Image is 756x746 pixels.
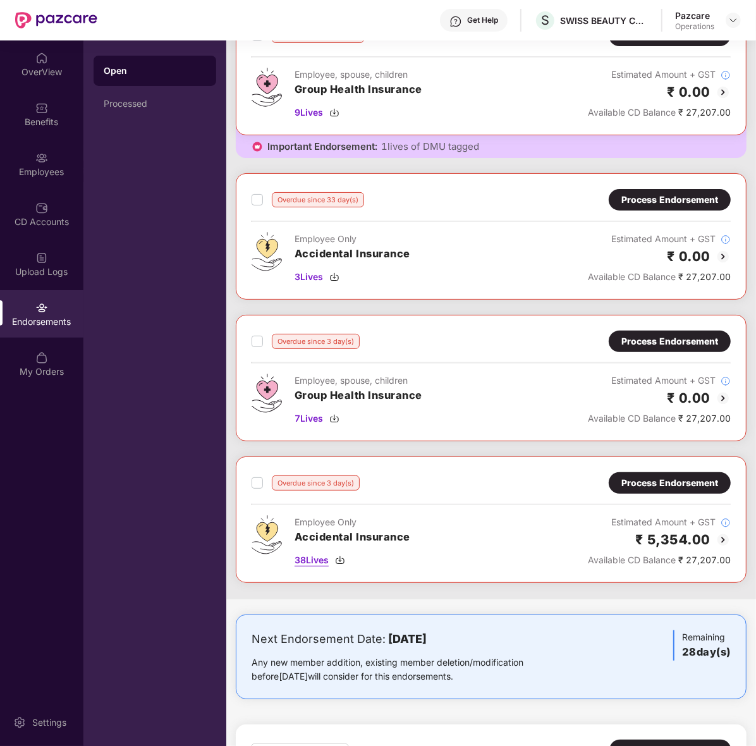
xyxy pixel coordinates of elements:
[560,15,649,27] div: SWISS BEAUTY COSMETICS PRIVATE LIMITED
[272,192,364,207] div: Overdue since 33 day(s)
[35,302,48,314] img: svg+xml;base64,PHN2ZyBpZD0iRW5kb3JzZW1lbnRzIiB4bWxucz0iaHR0cDovL3d3dy53My5vcmcvMjAwMC9zdmciIHdpZH...
[35,52,48,64] img: svg+xml;base64,PHN2ZyBpZD0iSG9tZSIgeG1sbnM9Imh0dHA6Ly93d3cudzMub3JnLzIwMDAvc3ZnIiB3aWR0aD0iMjAiIG...
[35,252,48,264] img: svg+xml;base64,PHN2ZyBpZD0iVXBsb2FkX0xvZ3MiIGRhdGEtbmFtZT0iVXBsb2FkIExvZ3MiIHhtbG5zPSJodHRwOi8vd3...
[295,529,410,546] h3: Accidental Insurance
[295,232,410,246] div: Employee Only
[588,515,731,529] div: Estimated Amount + GST
[272,334,360,349] div: Overdue since 3 day(s)
[588,374,731,388] div: Estimated Amount + GST
[667,82,710,102] h2: ₹ 0.00
[675,9,714,21] div: Pazcare
[721,518,731,528] img: svg+xml;base64,PHN2ZyBpZD0iSW5mb18tXzMyeDMyIiBkYXRhLW5hbWU9IkluZm8gLSAzMngzMiIgeG1sbnM9Imh0dHA6Ly...
[449,15,462,28] img: svg+xml;base64,PHN2ZyBpZD0iSGVscC0zMngzMiIgeG1sbnM9Imh0dHA6Ly93d3cudzMub3JnLzIwMDAvc3ZnIiB3aWR0aD...
[588,232,731,246] div: Estimated Amount + GST
[588,413,676,424] span: Available CD Balance
[295,106,323,119] span: 9 Lives
[716,249,731,264] img: svg+xml;base64,PHN2ZyBpZD0iQmFjay0yMHgyMCIgeG1sbnM9Imh0dHA6Ly93d3cudzMub3JnLzIwMDAvc3ZnIiB3aWR0aD...
[667,246,710,267] h2: ₹ 0.00
[13,716,26,729] img: svg+xml;base64,PHN2ZyBpZD0iU2V0dGluZy0yMHgyMCIgeG1sbnM9Imh0dHA6Ly93d3cudzMub3JnLzIwMDAvc3ZnIiB3aW...
[295,68,422,82] div: Employee, spouse, children
[35,202,48,214] img: svg+xml;base64,PHN2ZyBpZD0iQ0RfQWNjb3VudHMiIGRhdGEtbmFtZT0iQ0QgQWNjb3VudHMiIHhtbG5zPSJodHRwOi8vd3...
[716,85,731,100] img: svg+xml;base64,PHN2ZyBpZD0iQmFjay0yMHgyMCIgeG1sbnM9Imh0dHA6Ly93d3cudzMub3JnLzIwMDAvc3ZnIiB3aWR0aD...
[588,107,676,118] span: Available CD Balance
[588,553,731,567] div: ₹ 27,207.00
[635,529,710,550] h2: ₹ 5,354.00
[721,235,731,245] img: svg+xml;base64,PHN2ZyBpZD0iSW5mb18tXzMyeDMyIiBkYXRhLW5hbWU9IkluZm8gLSAzMngzMiIgeG1sbnM9Imh0dHA6Ly...
[104,64,206,77] div: Open
[682,644,731,661] h3: 28 day(s)
[388,632,427,645] b: [DATE]
[252,68,282,107] img: svg+xml;base64,PHN2ZyB4bWxucz0iaHR0cDovL3d3dy53My5vcmcvMjAwMC9zdmciIHdpZHRoPSI0Ny43MTQiIGhlaWdodD...
[335,555,345,565] img: svg+xml;base64,PHN2ZyBpZD0iRG93bmxvYWQtMzJ4MzIiIHhtbG5zPSJodHRwOi8vd3d3LnczLm9yZy8yMDAwL3N2ZyIgd2...
[295,82,422,98] h3: Group Health Insurance
[381,140,479,153] span: 1 lives of DMU tagged
[295,374,422,388] div: Employee, spouse, children
[716,532,731,547] img: svg+xml;base64,PHN2ZyBpZD0iQmFjay0yMHgyMCIgeG1sbnM9Imh0dHA6Ly93d3cudzMub3JnLzIwMDAvc3ZnIiB3aWR0aD...
[35,352,48,364] img: svg+xml;base64,PHN2ZyBpZD0iTXlfT3JkZXJzIiBkYXRhLW5hbWU9Ik15IE9yZGVycyIgeG1sbnM9Imh0dHA6Ly93d3cudz...
[667,388,710,408] h2: ₹ 0.00
[252,374,282,413] img: svg+xml;base64,PHN2ZyB4bWxucz0iaHR0cDovL3d3dy53My5vcmcvMjAwMC9zdmciIHdpZHRoPSI0Ny43MTQiIGhlaWdodD...
[588,68,731,82] div: Estimated Amount + GST
[716,391,731,406] img: svg+xml;base64,PHN2ZyBpZD0iQmFjay0yMHgyMCIgeG1sbnM9Imh0dHA6Ly93d3cudzMub3JnLzIwMDAvc3ZnIiB3aWR0aD...
[252,656,563,683] div: Any new member addition, existing member deletion/modification before [DATE] will consider for th...
[267,140,377,153] span: Important Endorsement:
[251,140,264,153] img: icon
[728,15,738,25] img: svg+xml;base64,PHN2ZyBpZD0iRHJvcGRvd24tMzJ4MzIiIHhtbG5zPSJodHRwOi8vd3d3LnczLm9yZy8yMDAwL3N2ZyIgd2...
[104,99,206,109] div: Processed
[295,412,323,425] span: 7 Lives
[35,152,48,164] img: svg+xml;base64,PHN2ZyBpZD0iRW1wbG95ZWVzIiB4bWxucz0iaHR0cDovL3d3dy53My5vcmcvMjAwMC9zdmciIHdpZHRoPS...
[588,271,676,282] span: Available CD Balance
[588,106,731,119] div: ₹ 27,207.00
[28,716,70,729] div: Settings
[621,334,718,348] div: Process Endorsement
[621,476,718,490] div: Process Endorsement
[15,12,97,28] img: New Pazcare Logo
[721,376,731,386] img: svg+xml;base64,PHN2ZyBpZD0iSW5mb18tXzMyeDMyIiBkYXRhLW5hbWU9IkluZm8gLSAzMngzMiIgeG1sbnM9Imh0dHA6Ly...
[252,630,563,648] div: Next Endorsement Date:
[588,554,676,565] span: Available CD Balance
[329,413,339,424] img: svg+xml;base64,PHN2ZyBpZD0iRG93bmxvYWQtMzJ4MzIiIHhtbG5zPSJodHRwOi8vd3d3LnczLm9yZy8yMDAwL3N2ZyIgd2...
[675,21,714,32] div: Operations
[252,232,282,271] img: svg+xml;base64,PHN2ZyB4bWxucz0iaHR0cDovL3d3dy53My5vcmcvMjAwMC9zdmciIHdpZHRoPSI0OS4zMjEiIGhlaWdodD...
[35,102,48,114] img: svg+xml;base64,PHN2ZyBpZD0iQmVuZWZpdHMiIHhtbG5zPSJodHRwOi8vd3d3LnczLm9yZy8yMDAwL3N2ZyIgd2lkdGg9Ij...
[295,553,329,567] span: 38 Lives
[295,388,422,404] h3: Group Health Insurance
[541,13,549,28] span: S
[295,515,410,529] div: Employee Only
[588,270,731,284] div: ₹ 27,207.00
[467,15,498,25] div: Get Help
[621,193,718,207] div: Process Endorsement
[295,246,410,262] h3: Accidental Insurance
[329,272,339,282] img: svg+xml;base64,PHN2ZyBpZD0iRG93bmxvYWQtMzJ4MzIiIHhtbG5zPSJodHRwOi8vd3d3LnczLm9yZy8yMDAwL3N2ZyIgd2...
[252,515,282,554] img: svg+xml;base64,PHN2ZyB4bWxucz0iaHR0cDovL3d3dy53My5vcmcvMjAwMC9zdmciIHdpZHRoPSI0OS4zMjEiIGhlaWdodD...
[272,475,360,491] div: Overdue since 3 day(s)
[721,70,731,80] img: svg+xml;base64,PHN2ZyBpZD0iSW5mb18tXzMyeDMyIiBkYXRhLW5hbWU9IkluZm8gLSAzMngzMiIgeG1sbnM9Imh0dHA6Ly...
[295,270,323,284] span: 3 Lives
[329,107,339,118] img: svg+xml;base64,PHN2ZyBpZD0iRG93bmxvYWQtMzJ4MzIiIHhtbG5zPSJodHRwOi8vd3d3LnczLm9yZy8yMDAwL3N2ZyIgd2...
[673,630,731,661] div: Remaining
[588,412,731,425] div: ₹ 27,207.00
